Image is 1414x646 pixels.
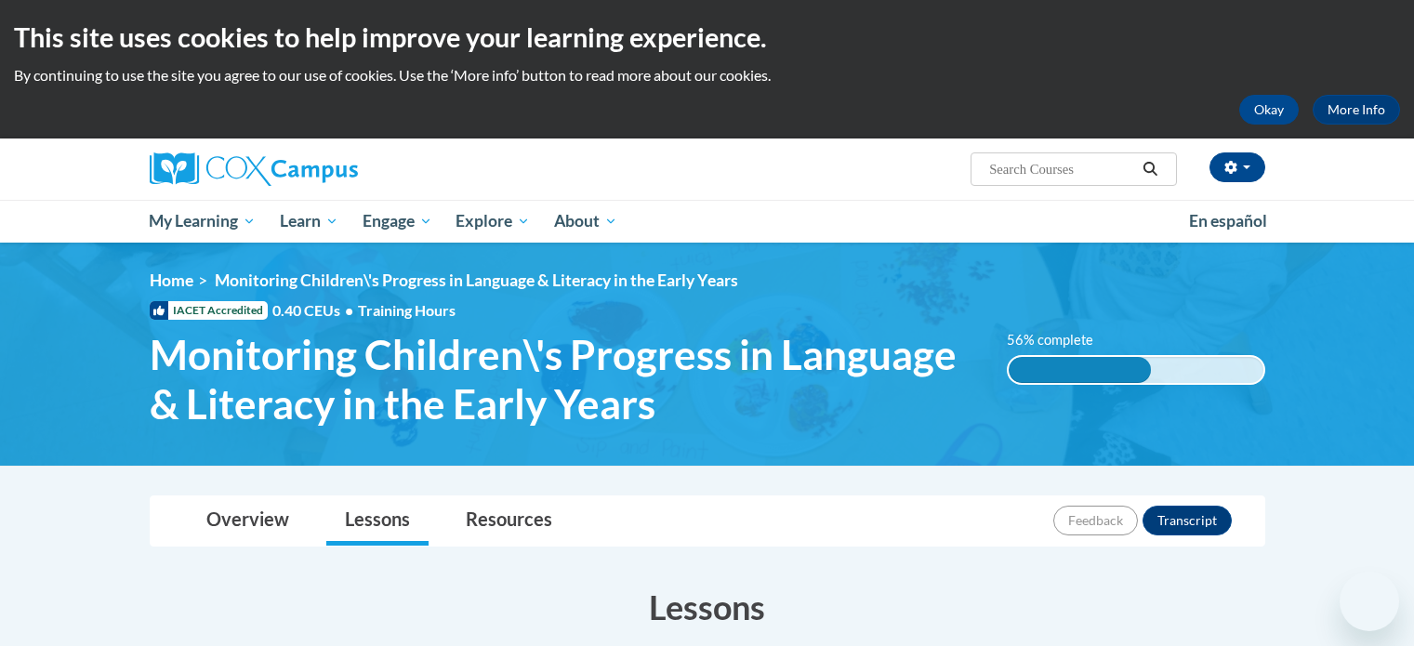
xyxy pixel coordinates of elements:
[150,152,503,186] a: Cox Campus
[268,200,350,243] a: Learn
[188,496,308,546] a: Overview
[1007,330,1114,350] label: 56% complete
[1209,152,1265,182] button: Account Settings
[1009,357,1151,383] div: 56% complete
[1136,158,1164,180] button: Search
[358,301,456,319] span: Training Hours
[138,200,269,243] a: My Learning
[326,496,429,546] a: Lessons
[150,270,193,290] a: Home
[554,210,617,232] span: About
[350,200,444,243] a: Engage
[1340,572,1399,631] iframe: Button to launch messaging window
[363,210,432,232] span: Engage
[456,210,530,232] span: Explore
[150,584,1265,630] h3: Lessons
[14,19,1400,56] h2: This site uses cookies to help improve your learning experience.
[1053,506,1138,535] button: Feedback
[443,200,542,243] a: Explore
[215,270,738,290] span: Monitoring Children\'s Progress in Language & Literacy in the Early Years
[122,200,1293,243] div: Main menu
[150,330,980,428] span: Monitoring Children\'s Progress in Language & Literacy in the Early Years
[272,300,358,321] span: 0.40 CEUs
[150,152,358,186] img: Cox Campus
[150,301,268,320] span: IACET Accredited
[447,496,571,546] a: Resources
[542,200,629,243] a: About
[1177,202,1279,241] a: En español
[280,210,338,232] span: Learn
[987,158,1136,180] input: Search Courses
[1239,95,1299,125] button: Okay
[345,301,353,319] span: •
[149,210,256,232] span: My Learning
[1313,95,1400,125] a: More Info
[14,65,1400,86] p: By continuing to use the site you agree to our use of cookies. Use the ‘More info’ button to read...
[1143,506,1232,535] button: Transcript
[1189,211,1267,231] span: En español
